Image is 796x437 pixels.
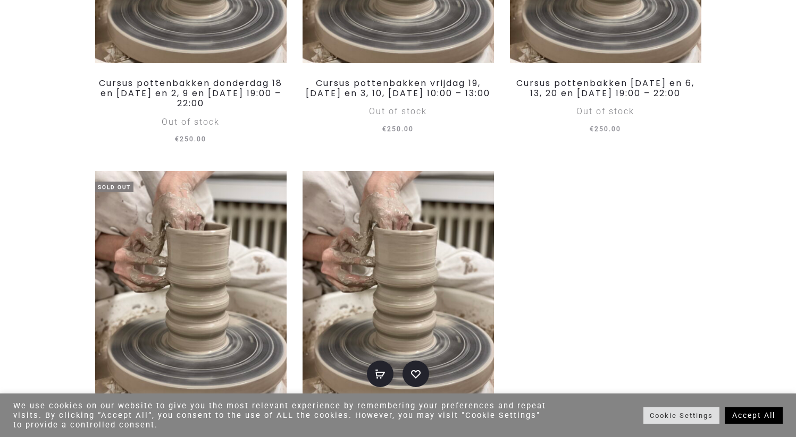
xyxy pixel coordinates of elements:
[382,125,387,133] span: €
[175,135,206,143] span: 250.00
[95,171,287,399] a: Sold Out
[510,102,701,121] div: Out of stock
[725,407,783,424] a: Accept All
[643,407,719,424] a: Cookie Settings
[516,77,694,99] a: Cursus pottenbakken [DATE] en 6, 13, 20 en [DATE] 19:00 – 22:00
[95,113,287,131] div: Out of stock
[590,125,621,133] span: 250.00
[303,102,494,121] div: Out of stock
[306,77,490,99] a: Cursus pottenbakken vrijdag 19, [DATE] en 3, 10, [DATE] 10:00 – 13:00
[95,182,133,192] span: Sold Out
[382,125,414,133] span: 250.00
[99,77,282,109] a: Cursus pottenbakken donderdag 18 en [DATE] en 2, 9 en [DATE] 19:00 – 22:00
[175,135,180,143] span: €
[13,401,552,430] div: We use cookies on our website to give you the most relevant experience by remembering your prefer...
[403,361,429,387] a: Add to wishlist
[303,171,494,399] img: Deelnemer leert keramiek draaien tijdens een les in Rotterdam. Perfect voor beginners en gevorder...
[367,361,393,387] a: Add to basket: “Cursus pottenbakken zaterdag 1, 8, 15, 22 en 29 november 10:00 – 13:00”
[95,171,287,399] img: Deelnemer leert keramiek draaien tijdens een les in Rotterdam. Perfect voor beginners en gevorder...
[590,125,594,133] span: €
